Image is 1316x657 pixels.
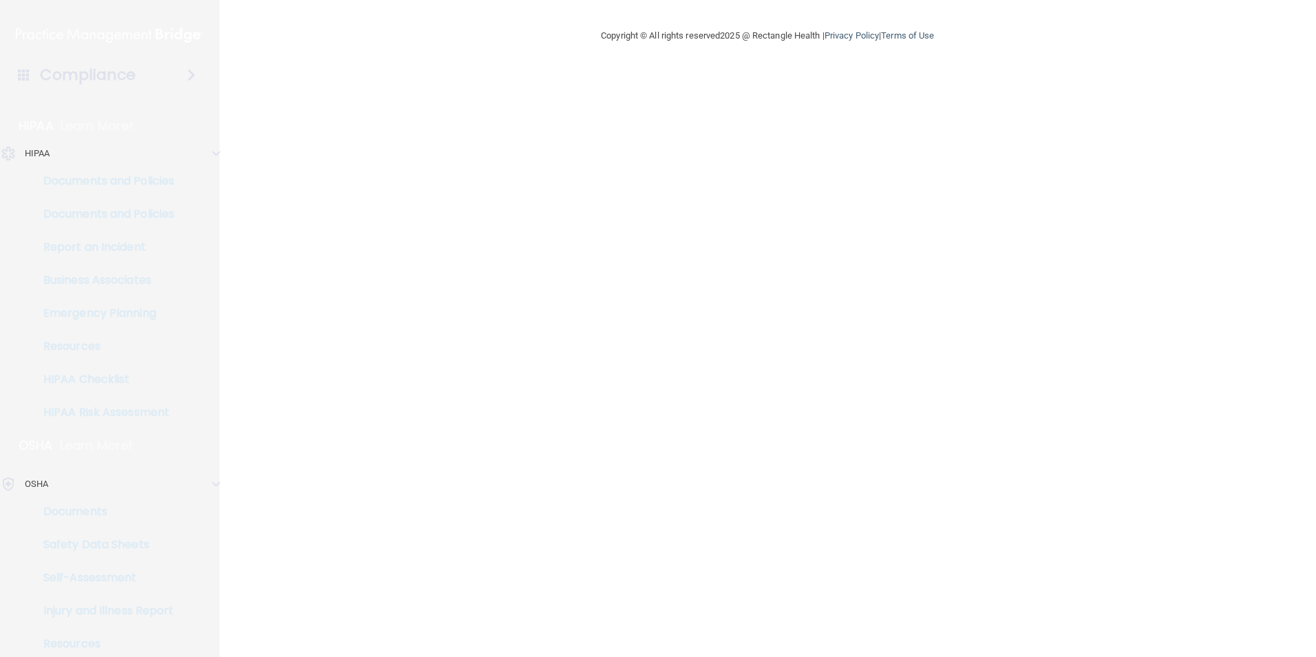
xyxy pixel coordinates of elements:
[19,118,54,134] p: HIPAA
[19,437,53,454] p: OSHA
[9,505,197,519] p: Documents
[9,637,197,651] p: Resources
[16,21,203,49] img: PMB logo
[825,30,879,41] a: Privacy Policy
[9,340,197,353] p: Resources
[9,273,197,287] p: Business Associates
[516,14,1019,58] div: Copyright © All rights reserved 2025 @ Rectangle Health | |
[9,240,197,254] p: Report an Incident
[9,306,197,320] p: Emergency Planning
[25,145,50,162] p: HIPAA
[9,604,197,618] p: Injury and Illness Report
[25,476,48,492] p: OSHA
[9,538,197,552] p: Safety Data Sheets
[9,406,197,419] p: HIPAA Risk Assessment
[9,207,197,221] p: Documents and Policies
[61,118,134,134] p: Learn More!
[9,571,197,585] p: Self-Assessment
[881,30,934,41] a: Terms of Use
[40,65,136,85] h4: Compliance
[9,174,197,188] p: Documents and Policies
[60,437,133,454] p: Learn More!
[9,373,197,386] p: HIPAA Checklist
